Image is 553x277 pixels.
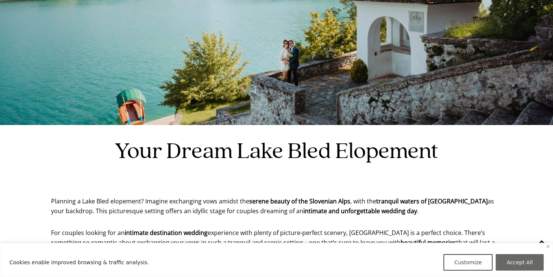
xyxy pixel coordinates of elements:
[303,207,417,215] strong: intimate and unforgettable wedding day
[249,197,350,205] strong: serene beauty of the Slovenian Alps
[376,197,488,205] strong: tranquil waters of [GEOGRAPHIC_DATA]
[496,254,544,271] button: Accept All
[125,229,208,237] strong: intimate destination wedding
[401,238,456,247] strong: beautiful memories
[546,245,550,248] img: Close
[443,254,493,271] button: Customize
[51,196,502,216] p: Planning a Lake Bled elopement? Imagine exchanging vows amidst the , with the as your backdrop. T...
[51,228,502,257] p: For couples looking for an experience with plenty of picture-perfect scenery, [GEOGRAPHIC_DATA] i...
[9,258,149,267] p: Cookies enable improved browsing & traffic analysis.
[115,140,438,163] h1: Your Dream Lake Bled Elopement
